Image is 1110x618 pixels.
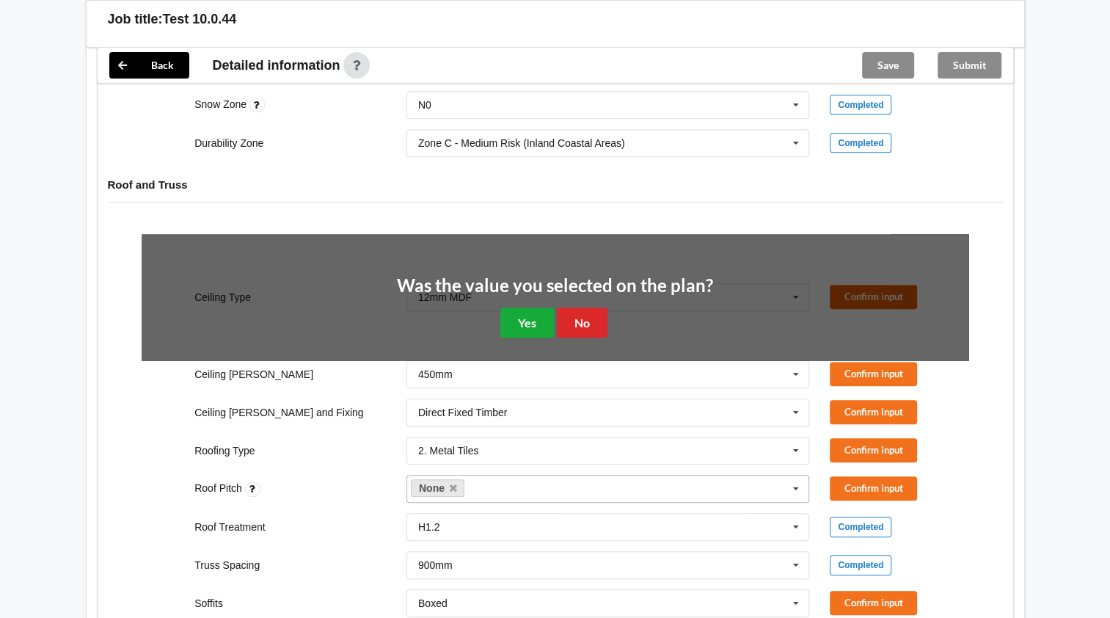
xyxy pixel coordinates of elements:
label: Roofing Type [194,445,255,457]
div: Zone C - Medium Risk (Inland Coastal Areas) [418,138,625,148]
button: Back [109,52,189,79]
label: Roof Treatment [194,521,266,533]
h3: Job title: [108,11,163,28]
button: Yes [500,308,554,338]
h4: Roof and Truss [108,178,1003,192]
label: Soffits [194,597,223,609]
div: H1.2 [418,522,440,532]
div: Direct Fixed Timber [418,407,507,418]
div: Completed [830,555,891,575]
label: Ceiling [PERSON_NAME] [194,368,313,380]
div: 2. Metal Tiles [418,446,478,456]
label: Roof Pitch [194,482,244,494]
div: Completed [830,517,891,537]
button: Confirm input [830,591,917,615]
div: Completed [830,133,891,153]
label: Snow Zone [194,98,249,110]
div: 450mm [418,369,453,379]
h3: Test 10.0.44 [163,11,237,28]
div: Boxed [418,598,448,608]
button: Confirm input [830,438,917,462]
button: Confirm input [830,400,917,424]
a: None [411,479,465,497]
label: Ceiling [PERSON_NAME] and Fixing [194,407,363,418]
button: Confirm input [830,362,917,386]
div: N0 [418,100,431,110]
div: 900mm [418,560,453,570]
label: Truss Spacing [194,559,260,571]
button: No [557,308,607,338]
h2: Was the value you selected on the plan? [397,275,713,297]
button: Confirm input [830,476,917,501]
label: Durability Zone [194,137,263,149]
span: Detailed information [213,59,340,72]
div: Completed [830,95,891,115]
